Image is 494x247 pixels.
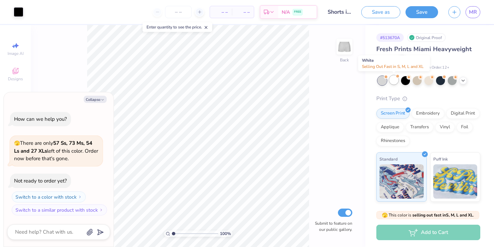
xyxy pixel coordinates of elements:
[415,65,449,71] span: Minimum Order: 12 +
[99,208,103,212] img: Switch to a similar product with stock
[412,212,473,218] strong: selling out fast in S, M, L and XL
[14,140,20,146] span: 🫣
[358,56,430,71] div: White
[446,108,480,119] div: Digital Print
[407,33,446,42] div: Original Proof
[294,10,301,14] span: FREE
[469,8,477,16] span: MR
[311,220,352,233] label: Submit to feature on our public gallery.
[412,108,444,119] div: Embroidery
[165,6,192,18] input: – –
[8,51,24,56] span: Image AI
[362,64,424,69] span: Selling Out Fast in S, M, L and XL
[382,212,474,218] span: This color is .
[466,6,480,18] a: MR
[405,6,438,18] button: Save
[361,6,400,18] button: Save as
[433,155,448,163] span: Puff Ink
[12,204,107,215] button: Switch to a similar product with stock
[457,122,473,132] div: Foil
[376,45,472,62] span: Fresh Prints Miami Heavyweight Shorts
[379,155,398,163] span: Standard
[376,136,410,146] div: Rhinestones
[14,116,67,122] div: How can we help you?
[379,164,424,199] img: Standard
[14,177,67,184] div: Not ready to order yet?
[376,122,404,132] div: Applique
[282,9,290,16] span: N/A
[406,122,433,132] div: Transfers
[78,195,82,199] img: Switch to a color with stock
[14,140,98,162] span: There are only left of this color. Order now before that's gone.
[8,76,23,82] span: Designs
[376,95,480,103] div: Print Type
[322,5,356,19] input: Untitled Design
[84,96,107,103] button: Collapse
[214,9,228,16] span: – –
[340,57,349,63] div: Back
[12,191,86,202] button: Switch to a color with stock
[14,140,92,154] strong: 57 Ss, 73 Ms, 54 Ls and 27 XLs
[220,231,231,237] span: 100 %
[433,164,478,199] img: Puff Ink
[435,122,455,132] div: Vinyl
[376,108,410,119] div: Screen Print
[143,22,212,32] div: Enter quantity to see the price.
[376,33,404,42] div: # 513670A
[382,212,388,219] span: 🫣
[338,40,351,54] img: Back
[236,9,250,16] span: – –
